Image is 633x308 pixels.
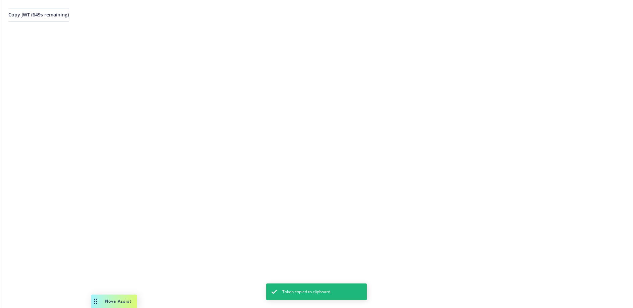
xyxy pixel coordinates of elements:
button: Nova Assist [91,295,137,308]
span: Nova Assist [105,298,132,304]
span: Token copied to clipboard. [282,289,331,295]
span: Copy JWT ( 649 s remaining) [8,11,69,18]
button: Copy JWT (649s remaining) [8,8,69,21]
div: Drag to move [91,295,100,308]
